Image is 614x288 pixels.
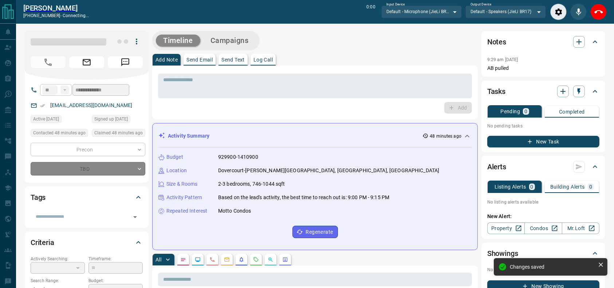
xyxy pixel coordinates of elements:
[69,56,104,68] span: Email
[487,33,599,51] div: Notes
[500,109,520,114] p: Pending
[31,162,145,175] div: TBD
[166,207,207,215] p: Repeated Interest
[268,257,273,263] svg: Opportunities
[495,184,526,189] p: Listing Alerts
[31,56,66,68] span: Call
[40,103,45,108] svg: Email Verified
[166,194,202,201] p: Activity Pattern
[487,36,506,48] h2: Notes
[524,222,562,234] a: Condos
[487,199,599,205] p: No listing alerts available
[23,12,89,19] p: [PHONE_NUMBER] -
[487,57,518,62] p: 9:29 am [DATE]
[221,57,245,62] p: Send Text
[166,180,198,188] p: Size & Rooms
[92,115,145,125] div: Sun Aug 10 2025
[487,136,599,147] button: New Task
[31,256,85,262] p: Actively Searching:
[31,115,88,125] div: Sun Aug 10 2025
[218,180,285,188] p: 2-3 bedrooms, 746-1044 sqft
[168,132,209,140] p: Activity Summary
[33,115,59,123] span: Active [DATE]
[487,248,518,259] h2: Showings
[224,257,230,263] svg: Emails
[589,184,592,189] p: 0
[562,222,599,234] a: Mr.Loft
[487,83,599,100] div: Tasks
[430,133,461,139] p: 48 minutes ago
[218,207,251,215] p: Motto Condos
[559,109,585,114] p: Completed
[156,35,200,47] button: Timeline
[366,4,375,20] p: 0:00
[524,109,527,114] p: 0
[487,245,599,262] div: Showings
[166,153,183,161] p: Budget
[465,5,546,18] div: Default - Speakers (JieLi BR17)
[94,129,143,137] span: Claimed 48 minutes ago
[209,257,215,263] svg: Calls
[92,129,145,139] div: Tue Aug 12 2025
[590,4,607,20] div: End Call
[487,64,599,72] p: AB pulled
[166,167,187,174] p: Location
[203,35,256,47] button: Campaigns
[487,121,599,131] p: No pending tasks
[570,4,587,20] div: Mute
[156,57,178,62] p: Add Note
[487,161,506,173] h2: Alerts
[253,57,273,62] p: Log Call
[239,257,244,263] svg: Listing Alerts
[88,256,143,262] p: Timeframe:
[31,192,46,203] h2: Tags
[218,194,389,201] p: Based on the lead's activity, the best time to reach out is: 9:00 PM - 9:15 PM
[31,129,88,139] div: Tue Aug 12 2025
[195,257,201,263] svg: Lead Browsing Activity
[510,264,595,270] div: Changes saved
[253,257,259,263] svg: Requests
[531,184,534,189] p: 0
[487,222,525,234] a: Property
[180,257,186,263] svg: Notes
[218,167,439,174] p: Dovercourt-[PERSON_NAME][GEOGRAPHIC_DATA], [GEOGRAPHIC_DATA], [GEOGRAPHIC_DATA]
[108,56,143,68] span: Message
[550,184,585,189] p: Building Alerts
[31,277,85,284] p: Search Range:
[158,129,472,143] div: Activity Summary48 minutes ago
[218,153,258,161] p: 929900-1410900
[156,257,161,262] p: All
[130,212,140,222] button: Open
[471,2,491,7] label: Output Device
[487,267,599,273] p: No showings booked
[550,4,567,20] div: Audio Settings
[50,102,133,108] a: [EMAIL_ADDRESS][DOMAIN_NAME]
[23,4,89,12] a: [PERSON_NAME]
[282,257,288,263] svg: Agent Actions
[63,13,89,18] span: connecting...
[487,213,599,220] p: New Alert:
[186,57,213,62] p: Send Email
[31,189,143,206] div: Tags
[31,143,145,156] div: Precon
[33,129,86,137] span: Contacted 48 minutes ago
[94,115,128,123] span: Signed up [DATE]
[31,234,143,251] div: Criteria
[31,237,54,248] h2: Criteria
[292,226,338,238] button: Regenerate
[88,277,143,284] p: Budget:
[386,2,405,7] label: Input Device
[381,5,462,18] div: Default - Microphone (JieLi BR17)
[487,158,599,175] div: Alerts
[487,86,505,97] h2: Tasks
